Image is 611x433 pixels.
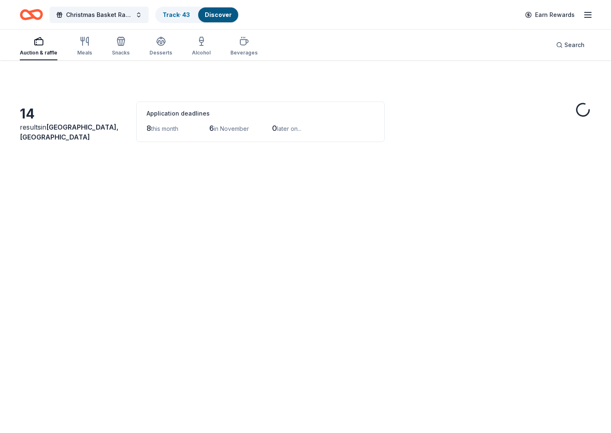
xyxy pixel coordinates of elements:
[77,50,92,56] div: Meals
[20,123,118,141] span: [GEOGRAPHIC_DATA], [GEOGRAPHIC_DATA]
[230,33,258,60] button: Beverages
[20,122,126,142] div: results
[272,124,277,133] span: 0
[20,33,57,60] button: Auction & raffle
[549,37,591,53] button: Search
[192,33,211,60] button: Alcohol
[112,33,130,60] button: Snacks
[520,7,580,22] a: Earn Rewards
[147,109,374,118] div: Application deadlines
[112,50,130,56] div: Snacks
[163,11,190,18] a: Track· 43
[20,50,57,56] div: Auction & raffle
[20,106,126,122] div: 14
[66,10,132,20] span: Christmas Basket Raffle
[564,40,585,50] span: Search
[205,11,232,18] a: Discover
[50,7,149,23] button: Christmas Basket Raffle
[149,33,172,60] button: Desserts
[20,123,118,141] span: in
[77,33,92,60] button: Meals
[151,125,178,132] span: this month
[209,124,214,133] span: 6
[155,7,239,23] button: Track· 43Discover
[230,50,258,56] div: Beverages
[147,124,151,133] span: 8
[20,5,43,24] a: Home
[149,50,172,56] div: Desserts
[214,125,249,132] span: in November
[192,50,211,56] div: Alcohol
[277,125,301,132] span: later on...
